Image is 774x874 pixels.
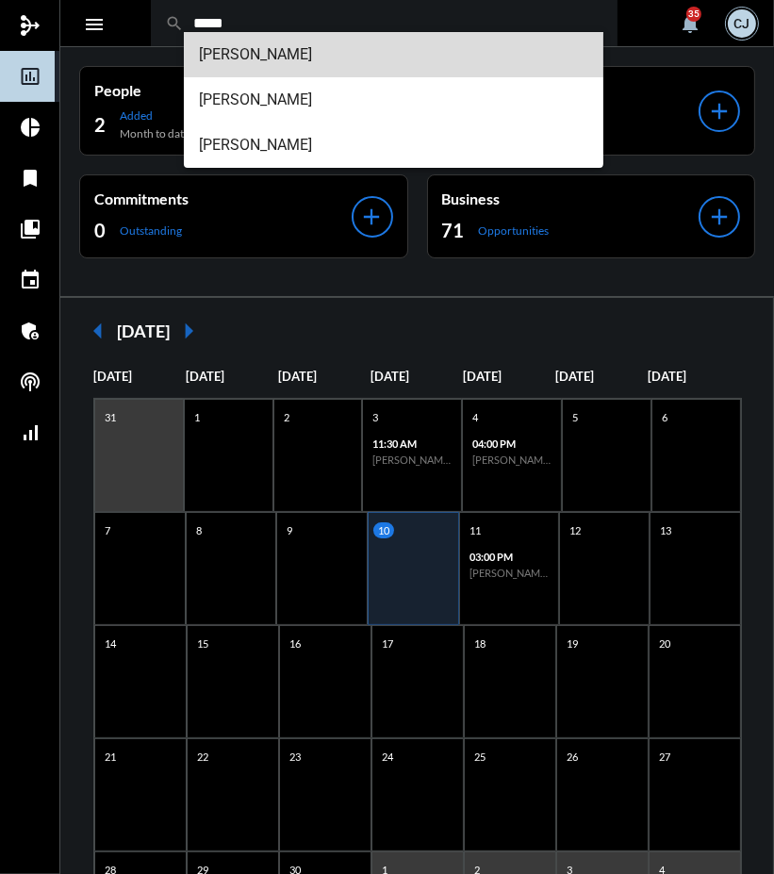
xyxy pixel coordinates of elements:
mat-icon: notifications [679,12,701,35]
p: [DATE] [93,369,186,384]
p: 22 [192,749,213,765]
p: 18 [469,635,490,651]
mat-icon: collections_bookmark [19,218,41,240]
h2: [DATE] [117,321,170,341]
p: 11:30 AM [372,437,452,450]
p: 26 [562,749,583,765]
p: 2 [279,409,294,425]
p: 6 [657,409,672,425]
p: 27 [654,749,675,765]
p: Added [120,108,189,123]
button: Toggle sidenav [75,5,113,42]
p: 23 [285,749,305,765]
mat-icon: event [19,269,41,291]
h6: [PERSON_NAME] - Relationship [472,453,552,466]
mat-icon: add [706,98,733,124]
p: Opportunities [479,223,550,238]
p: 12 [565,522,585,538]
p: 31 [100,409,121,425]
h6: [PERSON_NAME] - Investment [469,567,549,579]
p: 13 [655,522,676,538]
mat-icon: admin_panel_settings [19,320,41,342]
p: 11 [465,522,486,538]
p: [DATE] [463,369,555,384]
p: Commitments [94,190,352,207]
span: [PERSON_NAME] [199,77,588,123]
mat-icon: pie_chart [19,116,41,139]
p: 21 [100,749,121,765]
span: [PERSON_NAME] [199,123,588,168]
div: 35 [686,7,701,22]
p: 03:00 PM [469,551,549,563]
mat-icon: bookmark [19,167,41,190]
mat-icon: add [706,204,733,230]
h6: [PERSON_NAME] - Relationship [372,453,452,466]
h2: 71 [442,217,465,243]
p: [DATE] [186,369,278,384]
mat-icon: mediation [19,14,41,37]
p: 14 [100,635,121,651]
mat-icon: podcasts [19,371,41,393]
p: 7 [100,522,115,538]
span: [PERSON_NAME] [199,32,588,77]
p: 3 [368,409,383,425]
p: 16 [285,635,305,651]
p: [DATE] [648,369,740,384]
h2: 0 [94,217,106,243]
p: 8 [191,522,206,538]
mat-icon: arrow_right [170,312,207,350]
p: 20 [654,635,675,651]
p: 25 [469,749,490,765]
p: Month to date [120,126,189,140]
p: 24 [377,749,398,765]
mat-icon: add [359,204,386,230]
p: [DATE] [371,369,463,384]
div: CJ [728,9,756,38]
h2: 2 [94,111,106,138]
p: 1 [189,409,205,425]
p: 04:00 PM [472,437,552,450]
mat-icon: insert_chart_outlined [19,65,41,88]
p: 15 [192,635,213,651]
p: [DATE] [278,369,371,384]
p: 10 [373,522,394,538]
p: Business [442,190,700,207]
p: 4 [468,409,483,425]
mat-icon: search [165,14,184,33]
p: 9 [282,522,297,538]
p: People [94,81,352,99]
p: [DATE] [555,369,648,384]
mat-icon: signal_cellular_alt [19,421,41,444]
mat-icon: Side nav toggle icon [83,13,106,36]
p: Outstanding [120,223,182,238]
mat-icon: arrow_left [79,312,117,350]
p: 19 [562,635,583,651]
p: 17 [377,635,398,651]
p: 5 [568,409,583,425]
